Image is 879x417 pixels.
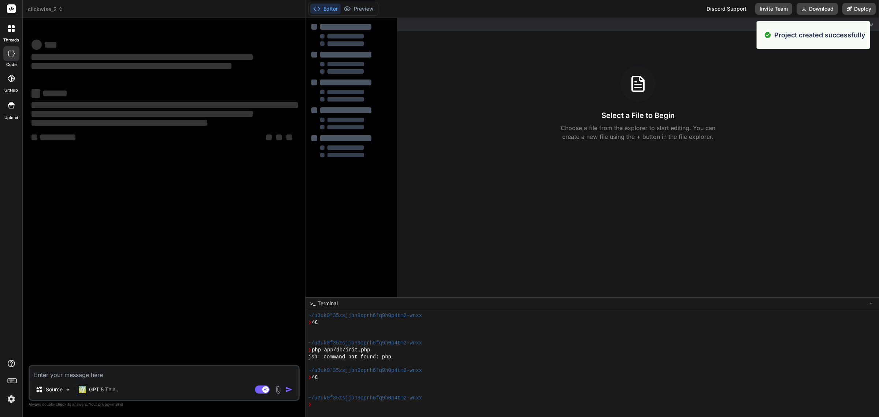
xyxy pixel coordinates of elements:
[274,385,282,394] img: attachment
[31,134,37,140] span: ‌
[308,401,312,408] span: ❯
[308,367,422,374] span: ~/u3uk0f35zsjjbn9cprh6fq9h0p4tm2-wnxx
[89,386,118,393] p: GPT 5 Thin..
[45,42,56,48] span: ‌
[308,347,312,354] span: ❯
[4,87,18,93] label: GitHub
[285,386,293,393] img: icon
[308,354,392,361] span: jsh: command not found: php
[308,340,422,347] span: ~/u3uk0f35zsjjbn9cprh6fq9h0p4tm2-wnxx
[341,4,377,14] button: Preview
[29,401,300,408] p: Always double-check its answers. Your in Bind
[556,123,720,141] p: Choose a file from the explorer to start editing. You can create a new file using the + button in...
[308,374,312,381] span: ❯
[31,40,42,50] span: ‌
[310,4,341,14] button: Editor
[6,62,16,68] label: code
[842,3,876,15] button: Deploy
[312,374,318,381] span: ^C
[40,134,75,140] span: ‌
[869,300,873,307] span: −
[266,134,272,140] span: ‌
[79,386,86,393] img: GPT 5 Thinking Medium
[31,54,253,60] span: ‌
[308,319,312,326] span: ❯
[601,110,675,121] h3: Select a File to Begin
[286,134,292,140] span: ‌
[868,298,875,309] button: −
[31,63,231,69] span: ‌
[312,347,370,354] span: php app/db/init.php
[308,395,422,402] span: ~/u3uk0f35zsjjbn9cprh6fq9h0p4tm2-wnxx
[702,3,751,15] div: Discord Support
[312,319,318,326] span: ^C
[318,300,338,307] span: Terminal
[774,30,865,40] p: Project created successfully
[755,3,792,15] button: Invite Team
[31,89,40,98] span: ‌
[65,387,71,393] img: Pick Models
[4,115,18,121] label: Upload
[764,30,771,40] img: alert
[5,393,18,405] img: settings
[31,102,298,108] span: ‌
[3,37,19,43] label: threads
[31,120,207,126] span: ‌
[98,402,111,406] span: privacy
[797,3,838,15] button: Download
[46,386,63,393] p: Source
[43,91,67,96] span: ‌
[31,111,253,117] span: ‌
[308,312,422,319] span: ~/u3uk0f35zsjjbn9cprh6fq9h0p4tm2-wnxx
[276,134,282,140] span: ‌
[28,5,63,13] span: clickwise_2
[310,300,315,307] span: >_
